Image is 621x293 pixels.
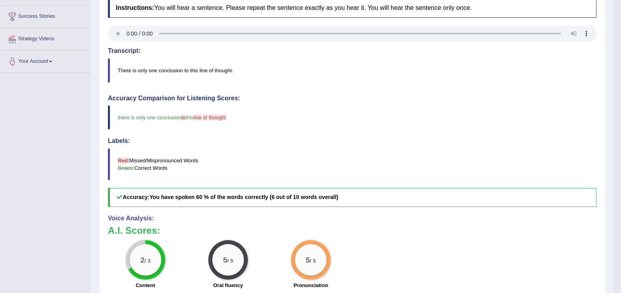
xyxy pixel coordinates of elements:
big: 5 [306,255,310,264]
h4: Transcript: [108,47,596,54]
span: this [185,115,193,120]
label: Oral fluency [213,282,243,289]
h5: Accuracy: [108,188,596,207]
a: Your Account [0,51,91,70]
small: / 5 [227,257,233,263]
span: thought [209,115,226,120]
a: Strategy Videos [0,28,91,48]
big: 5 [223,255,227,264]
small: / 3 [144,257,150,263]
a: Success Stories [0,6,91,25]
h4: Labels: [108,137,596,145]
b: Instructions: [116,4,154,11]
h4: Accuracy Comparison for Listening Scores: [108,95,596,102]
h4: Voice Analysis: [108,215,596,222]
span: to [181,115,185,120]
span: of [203,115,207,120]
blockquote: There is only one conclusion to this line of thought. [108,58,596,83]
small: / 5 [310,257,316,263]
b: Green: [118,165,134,171]
label: Pronunciation [294,282,328,289]
b: A.I. Scores: [108,225,160,236]
b: Red: [118,158,129,163]
big: 2 [140,255,145,264]
span: line [194,115,202,120]
span: there is only one conclusion [118,115,181,120]
label: Content [136,282,155,289]
b: You have spoken 60 % of the words correctly (6 out of 10 words overall) [149,194,338,200]
blockquote: Missed/Mispronounced Words Correct Words [108,148,596,180]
